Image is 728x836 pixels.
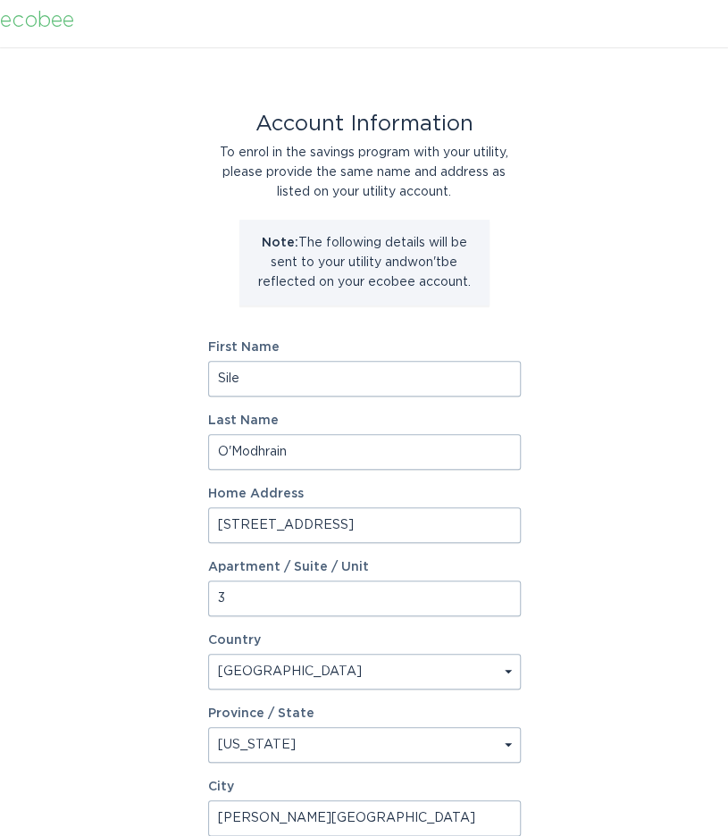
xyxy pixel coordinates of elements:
label: Last Name [208,414,521,427]
p: The following details will be sent to your utility and won't be reflected on your ecobee account. [253,233,476,292]
label: Apartment / Suite / Unit [208,561,521,573]
label: Country [208,634,261,647]
div: Account Information [208,114,521,134]
div: To enrol in the savings program with your utility, please provide the same name and address as li... [208,143,521,202]
label: Province / State [208,707,314,720]
label: First Name [208,341,521,354]
label: City [208,781,521,793]
label: Home Address [208,488,521,500]
strong: Note: [262,237,298,249]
